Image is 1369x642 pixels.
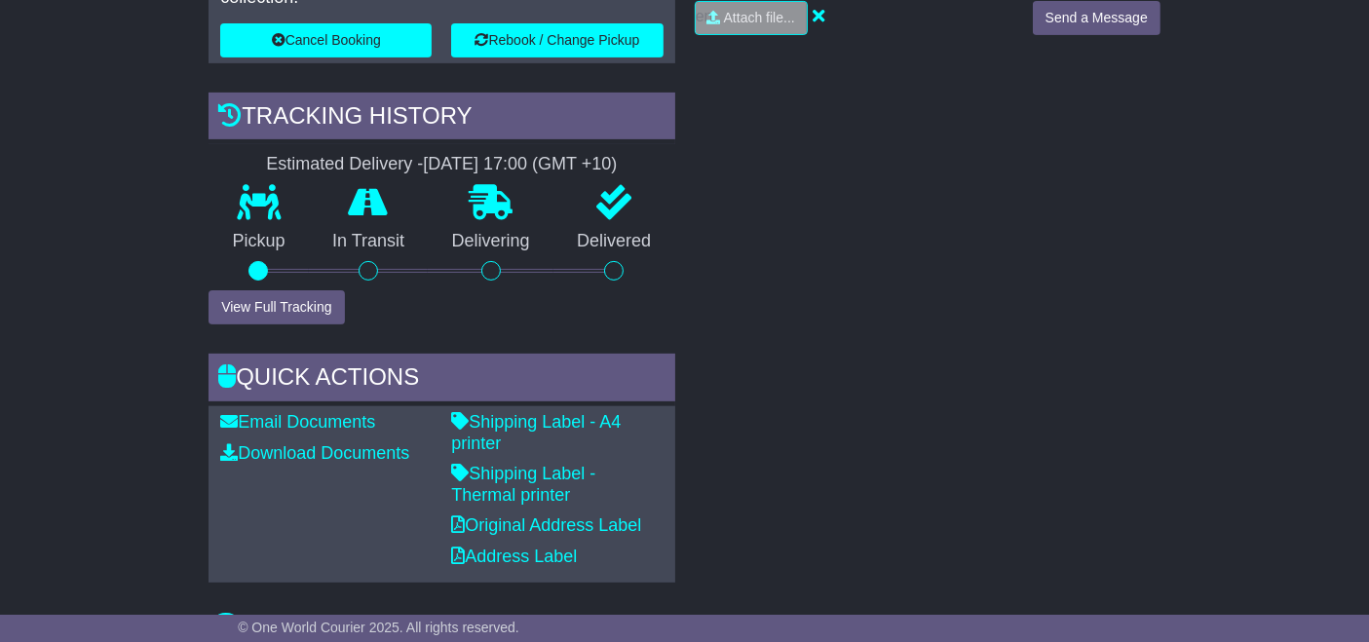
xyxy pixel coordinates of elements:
[209,93,674,145] div: Tracking history
[209,154,674,175] div: Estimated Delivery -
[451,412,621,453] a: Shipping Label - A4 printer
[451,464,595,505] a: Shipping Label - Thermal printer
[238,620,519,635] span: © One World Courier 2025. All rights reserved.
[451,547,577,566] a: Address Label
[209,290,344,324] button: View Full Tracking
[309,231,429,252] p: In Transit
[220,412,375,432] a: Email Documents
[451,23,663,57] button: Rebook / Change Pickup
[428,231,553,252] p: Delivering
[209,231,309,252] p: Pickup
[423,154,617,175] div: [DATE] 17:00 (GMT +10)
[220,23,432,57] button: Cancel Booking
[220,443,409,463] a: Download Documents
[451,515,641,535] a: Original Address Label
[1033,1,1160,35] button: Send a Message
[553,231,675,252] p: Delivered
[209,354,674,406] div: Quick Actions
